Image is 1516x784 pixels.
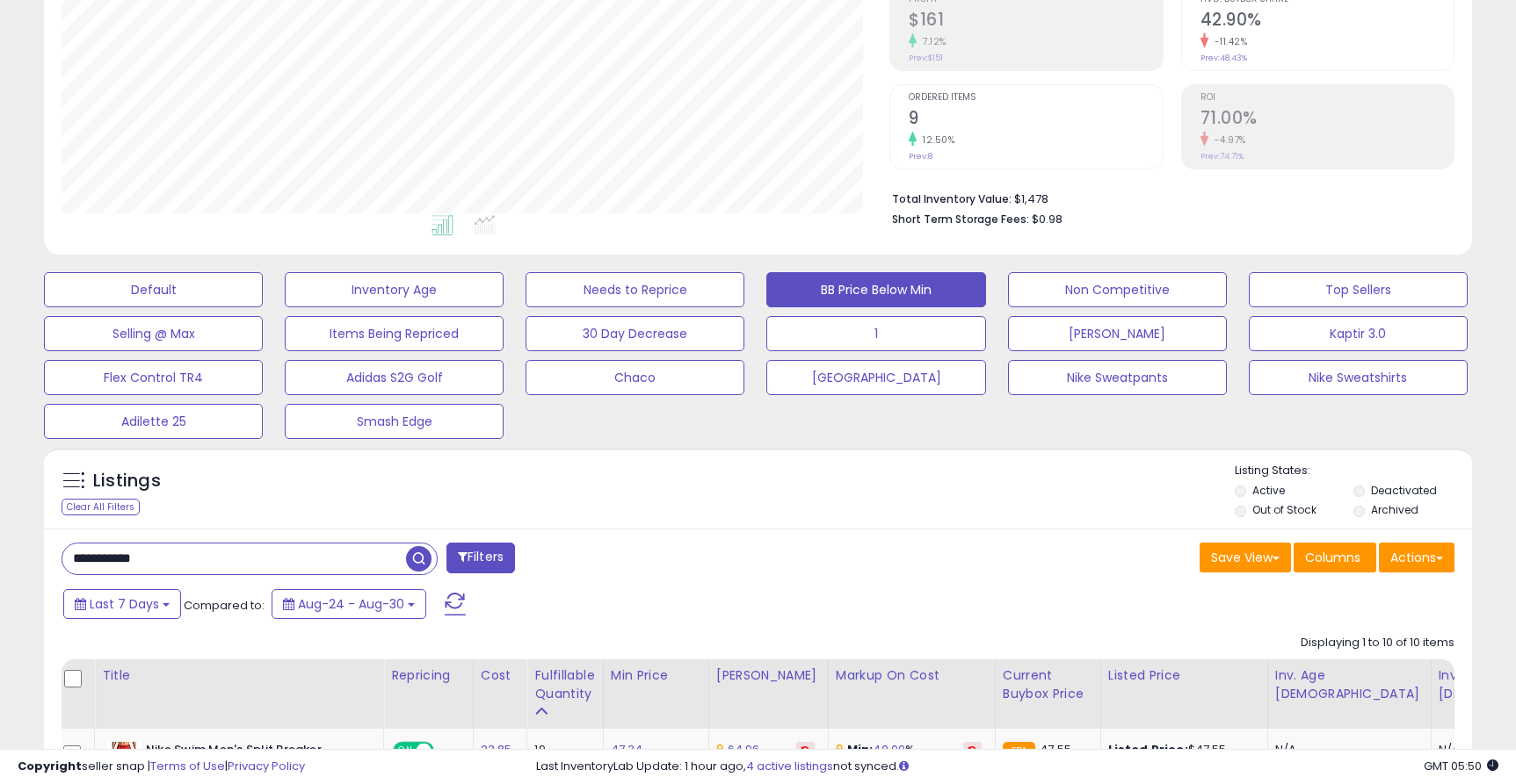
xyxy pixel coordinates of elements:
[1371,502,1418,517] label: Archived
[909,108,1162,132] h2: 9
[892,187,1441,208] li: $1,478
[1249,272,1468,307] button: Top Sellers
[285,272,504,307] button: Inventory Age
[1200,10,1454,33] h2: 42.90%
[1200,108,1454,132] h2: 71.00%
[62,499,140,515] div: Clear All Filters
[1003,666,1093,703] div: Current Buybox Price
[1200,543,1291,572] button: Save View
[1032,211,1063,227] span: $0.98
[1208,35,1248,48] small: -11.42%
[93,469,161,493] h5: Listings
[90,595,159,613] span: Last 7 Days
[63,589,181,619] button: Last 7 Days
[18,758,82,774] strong: Copyright
[1200,53,1247,63] small: Prev: 48.43%
[1208,133,1246,147] small: -4.97%
[481,666,520,685] div: Cost
[909,151,932,162] small: Prev: 8
[766,316,985,351] button: 1
[534,666,595,703] div: Fulfillable Quantity
[44,360,263,395] button: Flex Control TR4
[1301,635,1454,651] div: Displaying 1 to 10 of 10 items
[1305,549,1360,566] span: Columns
[828,659,995,729] th: The percentage added to the cost of goods (COGS) that forms the calculator for Min & Max prices.
[1200,93,1454,103] span: ROI
[536,759,1498,775] div: Last InventoryLab Update: 1 hour ago, not synced.
[298,595,404,613] span: Aug-24 - Aug-30
[836,666,988,685] div: Markup on Cost
[611,666,701,685] div: Min Price
[272,589,426,619] button: Aug-24 - Aug-30
[1235,463,1472,479] p: Listing States:
[285,404,504,439] button: Smash Edge
[766,272,985,307] button: BB Price Below Min
[1371,483,1437,498] label: Deactivated
[1108,666,1260,685] div: Listed Price
[44,316,263,351] button: Selling @ Max
[1252,483,1285,498] label: Active
[184,597,265,614] span: Compared to:
[1200,151,1244,162] small: Prev: 74.71%
[526,272,744,307] button: Needs to Reprice
[892,212,1029,227] b: Short Term Storage Fees:
[1008,360,1227,395] button: Nike Sweatpants
[1249,316,1468,351] button: Kaptir 3.0
[391,666,466,685] div: Repricing
[909,10,1162,33] h2: $161
[1249,360,1468,395] button: Nike Sweatshirts
[909,53,943,63] small: Prev: $151
[917,35,947,48] small: 7.12%
[716,666,821,685] div: [PERSON_NAME]
[228,758,305,774] a: Privacy Policy
[1008,316,1227,351] button: [PERSON_NAME]
[44,404,263,439] button: Adilette 25
[1294,543,1376,572] button: Columns
[526,316,744,351] button: 30 Day Decrease
[102,666,376,685] div: Title
[909,93,1162,103] span: Ordered Items
[526,360,744,395] button: Chaco
[285,316,504,351] button: Items Being Repriced
[917,133,954,147] small: 12.50%
[18,759,305,775] div: seller snap | |
[1008,272,1227,307] button: Non Competitive
[446,543,515,573] button: Filters
[150,758,225,774] a: Terms of Use
[892,191,1012,206] b: Total Inventory Value:
[1424,758,1498,774] span: 2025-09-7 05:50 GMT
[746,758,833,774] a: 4 active listings
[1252,502,1317,517] label: Out of Stock
[1275,666,1424,703] div: Inv. Age [DEMOGRAPHIC_DATA]
[1379,543,1454,572] button: Actions
[766,360,985,395] button: [GEOGRAPHIC_DATA]
[44,272,263,307] button: Default
[285,360,504,395] button: Adidas S2G Golf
